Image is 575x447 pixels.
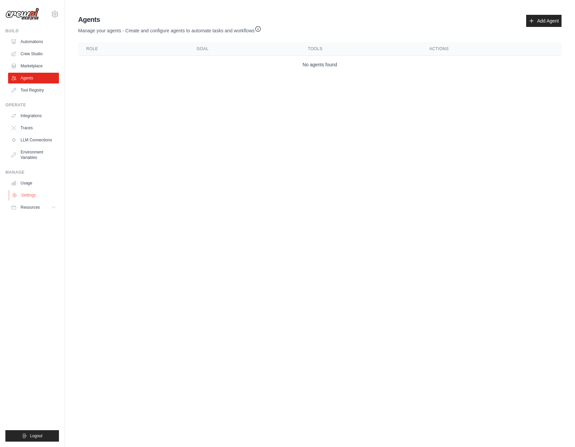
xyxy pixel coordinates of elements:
button: Logout [5,430,59,442]
th: Role [78,42,189,56]
a: Usage [8,178,59,188]
th: Goal [189,42,300,56]
th: Actions [421,42,562,56]
div: Manage [5,170,59,175]
a: Integrations [8,110,59,121]
img: Logo [5,8,39,21]
span: Logout [30,433,42,439]
a: Settings [9,190,60,201]
a: Add Agent [526,15,562,27]
a: Marketplace [8,61,59,71]
a: LLM Connections [8,135,59,145]
a: Environment Variables [8,147,59,163]
a: Automations [8,36,59,47]
div: Operate [5,102,59,108]
th: Tools [300,42,421,56]
span: Resources [21,205,40,210]
div: Build [5,28,59,34]
td: No agents found [78,56,562,74]
a: Agents [8,73,59,83]
h2: Agents [78,15,261,24]
p: Manage your agents - Create and configure agents to automate tasks and workflows [78,24,261,34]
a: Tool Registry [8,85,59,96]
a: Traces [8,123,59,133]
a: Crew Studio [8,48,59,59]
button: Resources [8,202,59,213]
